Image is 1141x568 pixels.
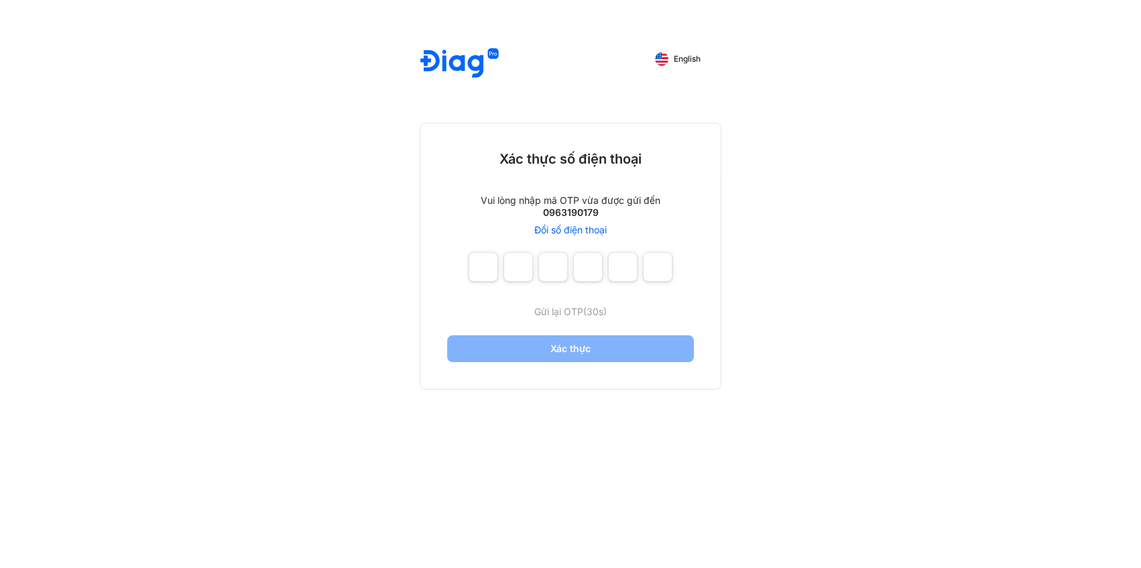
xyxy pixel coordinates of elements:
button: English [646,48,710,70]
div: Vui lòng nhập mã OTP vừa được gửi đến [481,194,660,207]
img: logo [420,48,499,80]
img: English [655,52,668,66]
div: Xác thực số điện thoại [499,150,642,168]
a: Đổi số điện thoại [534,224,607,236]
button: Xác thực [447,335,694,362]
span: English [674,54,701,64]
div: 0963190179 [543,207,599,219]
